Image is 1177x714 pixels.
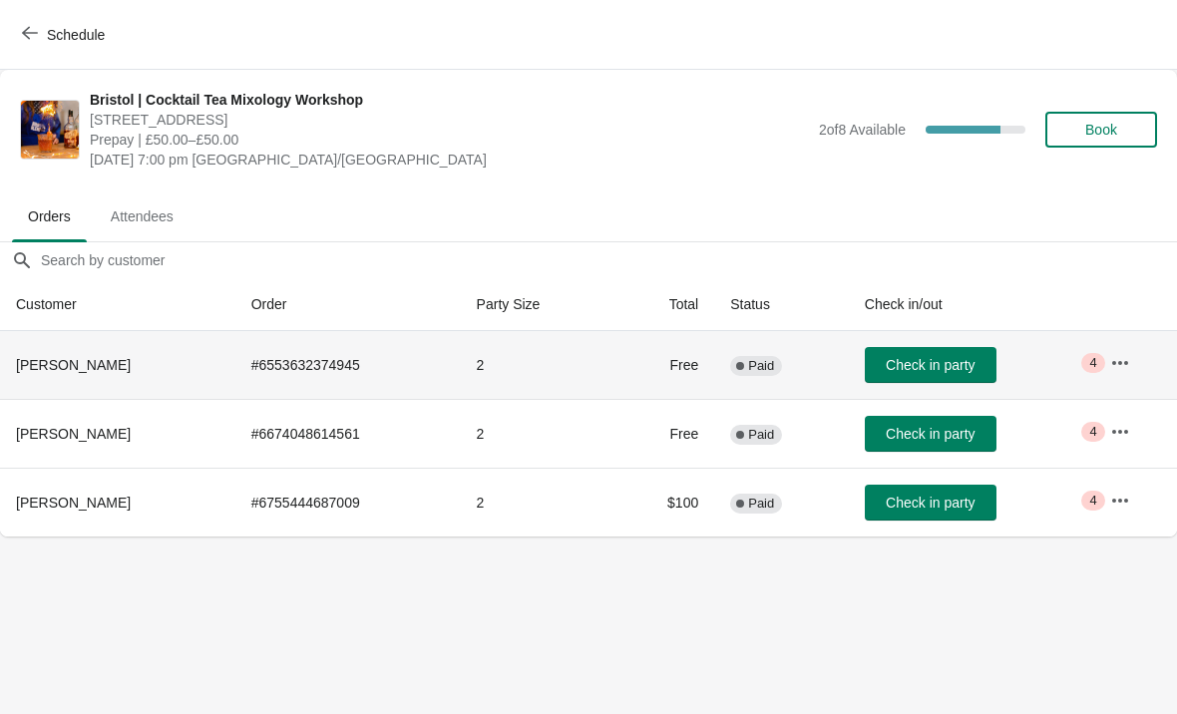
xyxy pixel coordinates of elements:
[461,468,613,536] td: 2
[1089,355,1096,371] span: 4
[235,331,461,399] td: # 6553632374945
[886,426,975,442] span: Check in party
[461,399,613,468] td: 2
[235,468,461,536] td: # 6755444687009
[10,17,121,53] button: Schedule
[16,357,131,373] span: [PERSON_NAME]
[90,90,809,110] span: Bristol | Cocktail Tea Mixology Workshop
[613,468,714,536] td: $100
[21,101,79,159] img: Bristol | Cocktail Tea Mixology Workshop
[40,242,1177,278] input: Search by customer
[16,426,131,442] span: [PERSON_NAME]
[1045,112,1157,148] button: Book
[90,110,809,130] span: [STREET_ADDRESS]
[748,496,774,512] span: Paid
[1085,122,1117,138] span: Book
[865,416,996,452] button: Check in party
[865,485,996,521] button: Check in party
[748,358,774,374] span: Paid
[613,278,714,331] th: Total
[886,495,975,511] span: Check in party
[714,278,849,331] th: Status
[235,399,461,468] td: # 6674048614561
[461,331,613,399] td: 2
[90,150,809,170] span: [DATE] 7:00 pm [GEOGRAPHIC_DATA]/[GEOGRAPHIC_DATA]
[47,27,105,43] span: Schedule
[1089,493,1096,509] span: 4
[613,399,714,468] td: Free
[819,122,906,138] span: 2 of 8 Available
[748,427,774,443] span: Paid
[865,347,996,383] button: Check in party
[235,278,461,331] th: Order
[1089,424,1096,440] span: 4
[461,278,613,331] th: Party Size
[613,331,714,399] td: Free
[849,278,1094,331] th: Check in/out
[12,198,87,234] span: Orders
[90,130,809,150] span: Prepay | £50.00–£50.00
[16,495,131,511] span: [PERSON_NAME]
[95,198,190,234] span: Attendees
[886,357,975,373] span: Check in party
